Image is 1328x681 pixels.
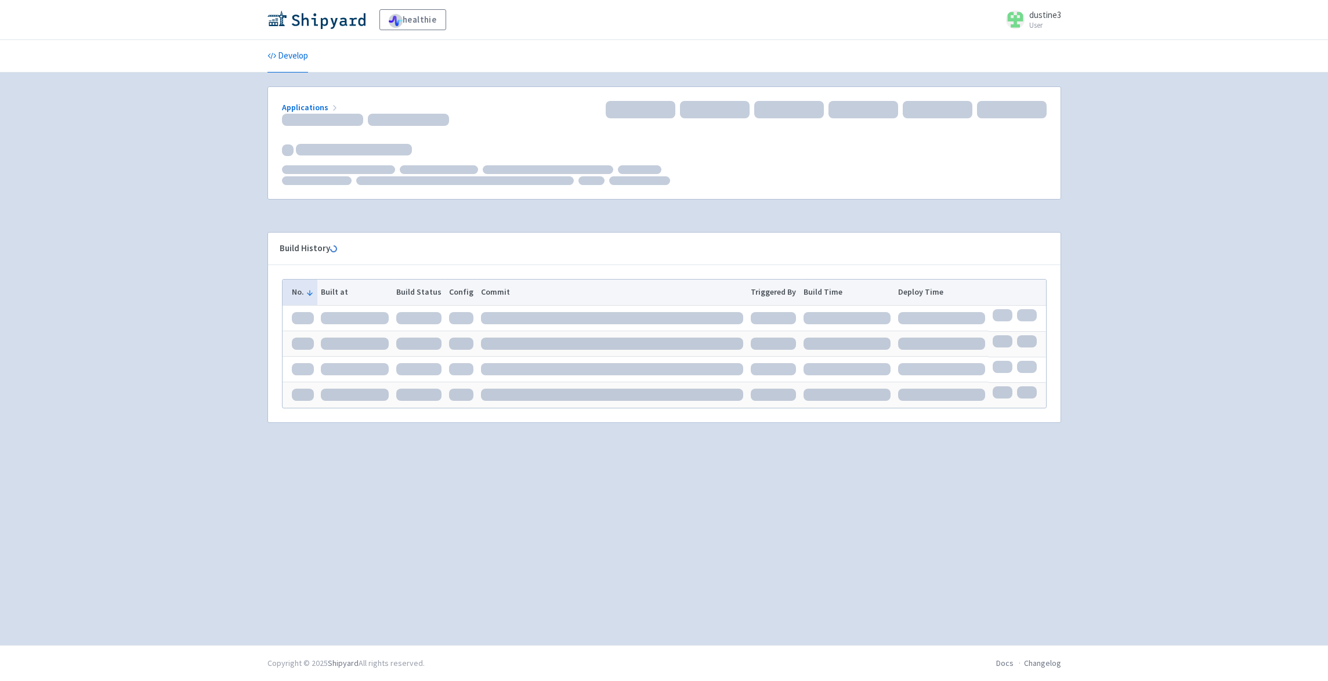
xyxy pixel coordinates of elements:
[894,280,989,305] th: Deploy Time
[317,280,393,305] th: Built at
[282,102,339,113] a: Applications
[1029,21,1061,29] small: User
[328,658,359,668] a: Shipyard
[267,10,366,29] img: Shipyard logo
[445,280,477,305] th: Config
[292,286,314,298] button: No.
[1024,658,1061,668] a: Changelog
[747,280,800,305] th: Triggered By
[1029,9,1061,20] span: dustine3
[379,9,446,30] a: healthie
[477,280,747,305] th: Commit
[999,10,1061,29] a: dustine3 User
[800,280,895,305] th: Build Time
[267,657,425,669] div: Copyright © 2025 All rights reserved.
[393,280,446,305] th: Build Status
[267,40,308,73] a: Develop
[996,658,1014,668] a: Docs
[280,242,1030,255] div: Build History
